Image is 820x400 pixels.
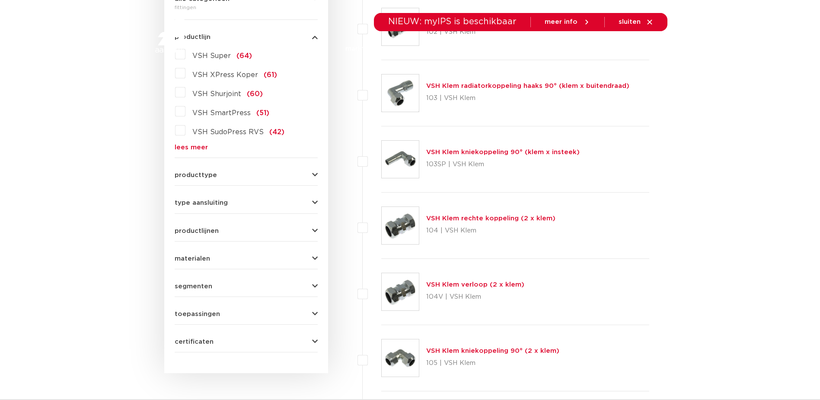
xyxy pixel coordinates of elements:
[625,29,634,69] div: my IPS
[175,311,318,317] button: toepassingen
[175,228,219,234] span: productlijnen
[382,339,419,377] img: Thumbnail for VSH Klem kniekoppeling 90° (2 x klem)
[175,172,217,178] span: producttype
[619,18,654,26] a: sluiten
[382,74,419,112] img: Thumbnail for VSH Klem radiatorkoppeling haaks 90° (klem x buitendraad)
[264,71,277,78] span: (61)
[175,339,214,345] span: certificaten
[175,311,220,317] span: toepassingen
[175,283,212,290] span: segmenten
[552,31,582,66] a: over ons
[247,90,263,97] span: (60)
[293,31,582,66] nav: Menu
[256,110,269,116] span: (51)
[426,348,559,354] a: VSH Klem kniekoppeling 90° (2 x klem)
[382,207,419,244] img: Thumbnail for VSH Klem rechte koppeling (2 x klem)
[619,19,641,25] span: sluiten
[382,141,419,178] img: Thumbnail for VSH Klem kniekoppeling 90° (klem x insteek)
[426,149,580,155] a: VSH Klem kniekoppeling 90° (klem x insteek)
[175,172,318,178] button: producttype
[175,255,318,262] button: materialen
[175,200,228,206] span: type aansluiting
[426,91,629,105] p: 103 | VSH Klem
[426,215,555,222] a: VSH Klem rechte koppeling (2 x klem)
[192,110,251,116] span: VSH SmartPress
[426,224,555,238] p: 104 | VSH Klem
[507,31,535,66] a: services
[426,290,524,304] p: 104V | VSH Klem
[345,31,373,66] a: markten
[269,129,284,135] span: (42)
[382,273,419,310] img: Thumbnail for VSH Klem verloop (2 x klem)
[545,19,578,25] span: meer info
[426,83,629,89] a: VSH Klem radiatorkoppeling haaks 90° (klem x buitendraad)
[545,18,590,26] a: meer info
[426,158,580,171] p: 103SP | VSH Klem
[175,200,318,206] button: type aansluiting
[175,228,318,234] button: productlijnen
[293,31,328,66] a: producten
[426,281,524,288] a: VSH Klem verloop (2 x klem)
[192,129,264,135] span: VSH SudoPress RVS
[390,31,436,66] a: toepassingen
[192,90,241,97] span: VSH Shurjoint
[175,144,318,151] a: lees meer
[388,17,517,26] span: NIEUW: myIPS is beschikbaar
[192,71,258,78] span: VSH XPress Koper
[175,255,210,262] span: materialen
[175,339,318,345] button: certificaten
[453,31,490,66] a: downloads
[426,356,559,370] p: 105 | VSH Klem
[175,283,318,290] button: segmenten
